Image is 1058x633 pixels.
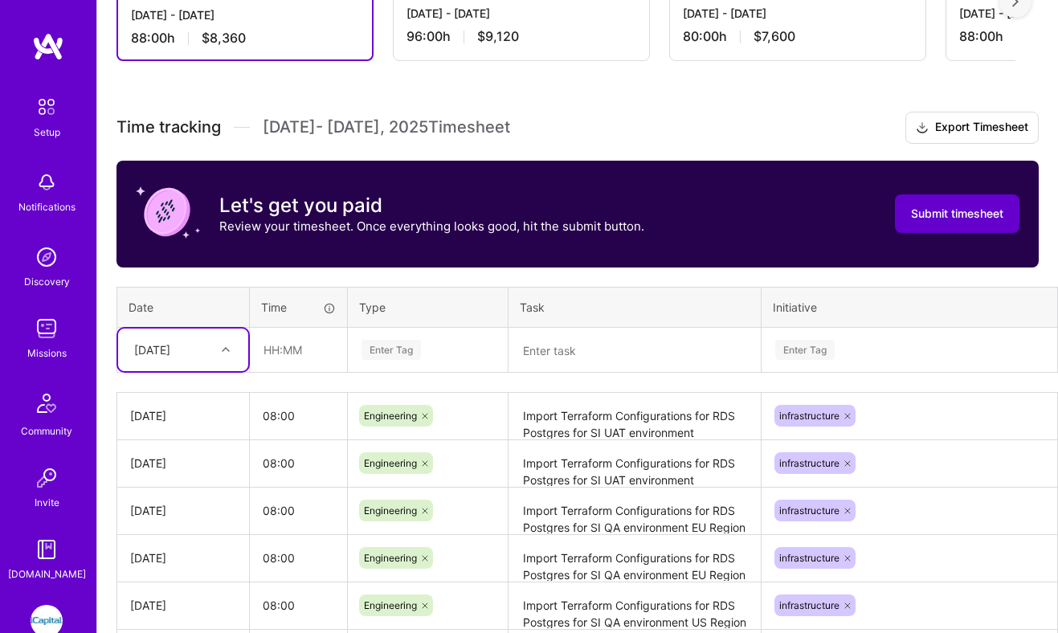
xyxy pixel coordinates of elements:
div: Enter Tag [362,337,421,362]
div: Community [21,423,72,439]
textarea: Import Terraform Configurations for RDS Postgres for SI QA environment EU Region [510,537,759,581]
div: [DATE] [130,502,236,519]
button: Submit timesheet [895,194,1019,233]
span: infrastructure [779,457,839,469]
span: infrastructure [779,552,839,564]
span: [DATE] - [DATE] , 2025 Timesheet [263,117,510,137]
div: [DATE] [134,341,170,358]
img: logo [32,32,64,61]
span: infrastructure [779,504,839,517]
textarea: Import Terraform Configurations for RDS Postgres for SI UAT environment [510,442,759,486]
div: 80:00 h [683,28,913,45]
img: teamwork [31,312,63,345]
div: [DATE] - [DATE] [131,6,359,23]
span: Engineering [364,599,417,611]
div: Enter Tag [775,337,835,362]
span: infrastructure [779,599,839,611]
input: HH:MM [250,394,347,437]
div: Initiative [773,299,1046,316]
span: Time tracking [116,117,221,137]
div: Time [261,299,336,316]
th: Type [348,287,509,327]
input: HH:MM [250,537,347,579]
th: Date [117,287,250,327]
i: icon Download [916,120,929,137]
div: 88:00 h [131,30,359,47]
div: [DATE] [130,407,236,424]
div: [DATE] [130,455,236,472]
span: infrastructure [779,410,839,422]
input: HH:MM [250,442,347,484]
div: [DATE] - [DATE] [683,5,913,22]
div: Notifications [18,198,76,215]
input: HH:MM [250,489,347,532]
p: Review your timesheet. Once everything looks good, hit the submit button. [219,218,644,235]
div: Discovery [24,273,70,290]
span: Engineering [364,552,417,564]
span: Engineering [364,410,417,422]
div: Invite [35,494,59,511]
span: Engineering [364,457,417,469]
img: coin [136,180,200,244]
textarea: Import Terraform Configurations for RDS Postgres for SI QA environment US Region [510,584,759,628]
input: HH:MM [250,584,347,627]
button: Export Timesheet [905,112,1039,144]
img: Invite [31,462,63,494]
div: Missions [27,345,67,361]
input: HH:MM [251,329,346,371]
span: $7,600 [754,28,795,45]
div: [DATE] - [DATE] [406,5,636,22]
span: $8,360 [202,30,246,47]
textarea: Import Terraform Configurations for RDS Postgres for SI UAT environment [510,394,759,439]
i: icon Chevron [222,345,230,353]
div: [DATE] [130,597,236,614]
h3: Let's get you paid [219,194,644,218]
div: Setup [34,124,60,141]
span: Submit timesheet [911,206,1003,222]
img: setup [30,90,63,124]
div: [DOMAIN_NAME] [8,566,86,582]
textarea: Import Terraform Configurations for RDS Postgres for SI QA environment EU Region [510,489,759,533]
div: 96:00 h [406,28,636,45]
div: [DATE] [130,549,236,566]
img: bell [31,166,63,198]
th: Task [509,287,762,327]
span: $9,120 [477,28,519,45]
span: Engineering [364,504,417,517]
img: Community [27,384,66,423]
img: discovery [31,241,63,273]
img: guide book [31,533,63,566]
